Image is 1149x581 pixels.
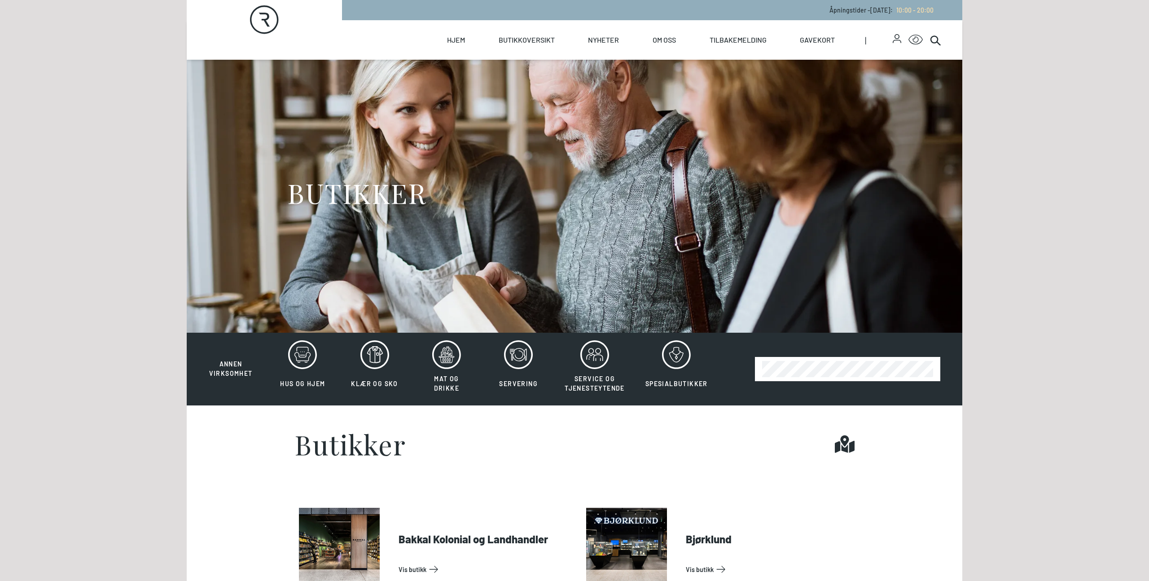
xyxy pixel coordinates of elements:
[499,20,555,60] a: Butikkoversikt
[340,340,410,398] button: Klær og sko
[636,340,717,398] button: Spesialbutikker
[645,380,708,387] span: Spesialbutikker
[268,340,338,398] button: Hus og hjem
[483,340,553,398] button: Servering
[196,340,266,379] button: Annen virksomhet
[412,340,482,398] button: Mat og drikke
[399,562,564,577] a: Vis Butikk: Bakkal Kolonial og Landhandler
[865,20,893,60] span: |
[908,33,923,47] button: Open Accessibility Menu
[209,360,253,377] span: Annen virksomhet
[653,20,676,60] a: Om oss
[294,431,406,458] h1: Butikker
[280,380,325,387] span: Hus og hjem
[800,20,835,60] a: Gavekort
[686,562,851,577] a: Vis Butikk: Bjørklund
[893,6,934,14] a: 10:00 - 20:00
[447,20,465,60] a: Hjem
[710,20,767,60] a: Tilbakemelding
[565,375,625,392] span: Service og tjenesteytende
[351,380,398,387] span: Klær og sko
[287,176,426,210] h1: BUTIKKER
[434,375,459,392] span: Mat og drikke
[896,6,934,14] span: 10:00 - 20:00
[499,380,538,387] span: Servering
[588,20,619,60] a: Nyheter
[555,340,634,398] button: Service og tjenesteytende
[829,5,934,15] p: Åpningstider - [DATE] :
